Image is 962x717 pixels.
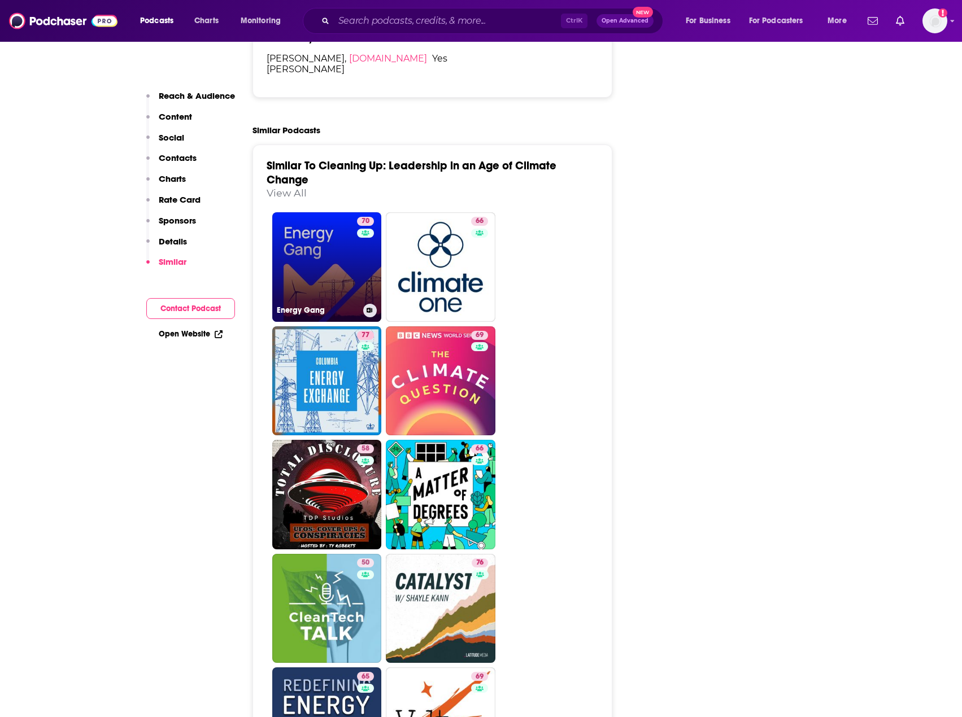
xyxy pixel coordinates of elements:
a: 65 [357,672,374,681]
h3: Energy Gang [277,305,359,315]
button: Rate Card [146,194,201,215]
span: For Podcasters [749,13,803,29]
a: 50 [272,554,382,663]
button: Contact Podcast [146,298,235,319]
p: Content [159,111,192,122]
span: 66 [476,443,484,454]
img: Podchaser - Follow, Share and Rate Podcasts [9,10,117,32]
a: 69 [386,326,495,436]
p: Details [159,236,187,247]
h2: Similar Podcasts [253,125,320,135]
button: Charts [146,173,186,194]
button: Social [146,132,184,153]
button: open menu [233,12,295,30]
a: 69 [471,331,488,340]
a: 70Energy Gang [272,212,382,322]
span: [PERSON_NAME], [PERSON_NAME] [267,53,350,75]
a: 66 [471,444,488,453]
span: 76 [476,557,484,569]
a: 50 [357,558,374,567]
img: User Profile [922,8,947,33]
a: 70 [357,217,374,226]
button: Content [146,111,192,132]
a: [DOMAIN_NAME] [349,53,427,64]
a: 66 [471,217,488,226]
span: Yes [432,53,515,64]
span: 70 [362,216,369,227]
input: Search podcasts, credits, & more... [334,12,561,30]
button: Contacts [146,152,197,173]
a: 66 [386,440,495,549]
span: 65 [362,671,369,683]
span: 50 [362,557,369,569]
a: 77 [357,331,374,340]
p: Rate Card [159,194,201,205]
a: 58 [272,440,382,549]
p: Similar [159,256,186,267]
a: View All [267,187,307,199]
span: 77 [362,330,369,341]
a: Show notifications dropdown [863,11,882,30]
a: 58 [357,444,374,453]
span: More [828,13,847,29]
a: Similar To Cleaning Up: Leadership in an Age of Climate Change [267,159,556,187]
a: Charts [187,12,225,30]
span: 66 [476,216,484,227]
button: Open AdvancedNew [597,14,654,28]
span: New [633,7,653,18]
span: Ctrl K [561,14,587,28]
button: open menu [678,12,745,30]
p: Reach & Audience [159,90,235,101]
button: Similar [146,256,186,277]
span: Charts [194,13,219,29]
span: 69 [476,330,484,341]
button: open menu [820,12,861,30]
button: Details [146,236,187,257]
a: 76 [472,558,488,567]
button: open menu [742,12,820,30]
p: Social [159,132,184,143]
button: Sponsors [146,215,196,236]
a: 76 [386,554,495,663]
a: Open Website [159,329,223,339]
p: Sponsors [159,215,196,226]
span: Logged in as BrunswickDigital [922,8,947,33]
p: Contacts [159,152,197,163]
a: 77 [272,326,382,436]
span: Monitoring [241,13,281,29]
span: For Business [686,13,730,29]
span: Open Advanced [602,18,648,24]
span: 69 [476,671,484,683]
button: Reach & Audience [146,90,235,111]
button: open menu [132,12,188,30]
p: Charts [159,173,186,184]
div: Search podcasts, credits, & more... [314,8,674,34]
a: Show notifications dropdown [891,11,909,30]
a: 66 [386,212,495,322]
a: 69 [471,672,488,681]
span: 58 [362,443,369,454]
svg: Add a profile image [938,8,947,18]
span: Podcasts [140,13,173,29]
button: Show profile menu [922,8,947,33]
